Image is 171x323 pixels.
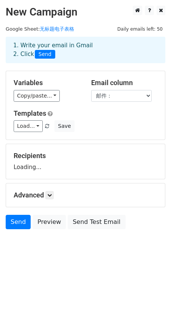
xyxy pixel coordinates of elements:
a: 无标题电子表格 [40,26,74,32]
a: Templates [14,109,46,117]
h5: Email column [91,79,157,87]
div: 1. Write your email in Gmail 2. Click [8,41,163,59]
a: Daily emails left: 50 [115,26,165,32]
h5: Variables [14,79,80,87]
button: Save [54,120,74,132]
small: Google Sheet: [6,26,74,32]
a: Send [6,215,31,229]
div: Loading... [14,152,157,171]
a: Send Test Email [68,215,125,229]
span: Send [35,50,55,59]
a: Load... [14,120,43,132]
a: Copy/paste... [14,90,60,102]
h5: Advanced [14,191,157,199]
h2: New Campaign [6,6,165,19]
a: Preview [33,215,66,229]
span: Daily emails left: 50 [115,25,165,33]
h5: Recipients [14,152,157,160]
